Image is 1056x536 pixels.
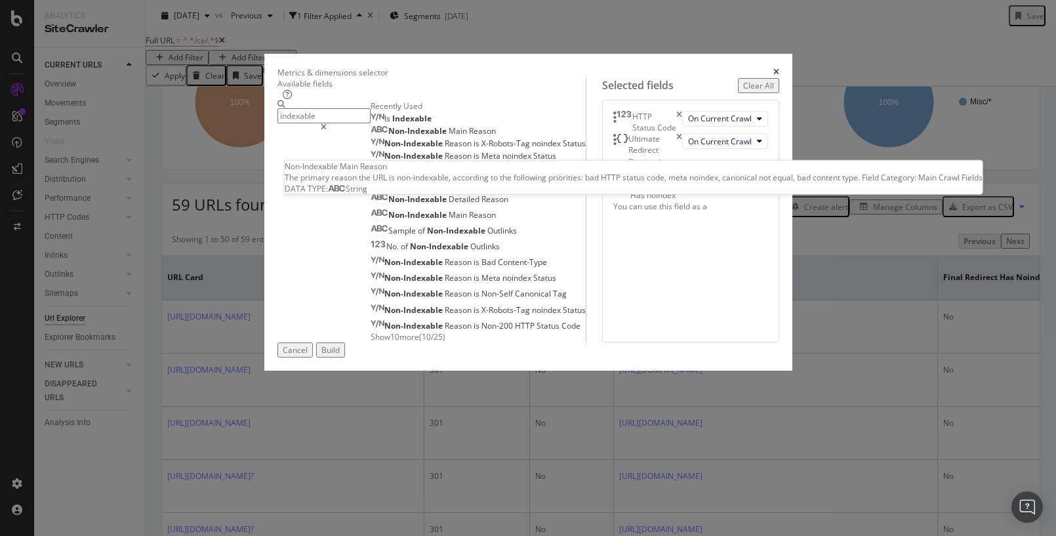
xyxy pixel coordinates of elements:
span: of [401,241,410,252]
span: Non-200 [481,320,515,331]
span: Non-Indexable [410,241,470,252]
span: Status [537,320,561,331]
div: Ultimate Redirect DestinationtimesOn Current Crawl [613,133,768,167]
button: Cancel [277,342,313,358]
span: Indexable [392,113,432,124]
span: Non-Indexable [384,320,445,331]
span: is [474,320,481,331]
span: Reason [445,320,474,331]
span: noindex [502,150,533,161]
div: times [773,67,779,78]
span: Non-Indexable [384,257,445,268]
span: is [474,150,481,161]
span: of [418,225,427,236]
span: Reason [445,138,474,149]
span: Bad [481,257,498,268]
div: Metrics & dimensions selector [277,67,388,78]
input: Search by field name [277,108,371,123]
span: Non-Indexable [384,150,445,161]
span: Show 10 more [371,331,419,342]
span: Status [533,272,556,283]
span: On Current Crawl [688,113,752,124]
span: Reason [445,257,474,268]
span: HTTP [515,320,537,331]
div: HTTP Status CodetimesOn Current Crawl [613,111,768,133]
div: Available fields [277,78,586,89]
span: Code [561,320,580,331]
div: Build [321,344,340,356]
span: Outlinks [487,225,517,236]
span: Reason [445,304,474,316]
span: Non-Indexable [427,225,487,236]
span: Non-Indexable [384,272,445,283]
button: On Current Crawl [682,111,768,127]
div: Open Intercom Messenger [1011,491,1043,523]
span: String [346,183,367,194]
span: Non-Self [481,288,515,299]
div: Recently Used [371,100,586,112]
span: Reason [469,125,496,136]
span: Status [563,138,586,149]
span: Non-Indexable [384,304,445,316]
span: Reason [445,272,474,283]
div: times [676,111,682,133]
span: Main [449,125,469,136]
span: Status [533,150,556,161]
span: Reason [445,288,474,299]
span: Non-Indexable [388,209,449,220]
span: Non-Indexable [384,138,445,149]
span: Reason [469,209,496,220]
span: Non-Indexable [384,288,445,299]
span: is [474,138,481,149]
button: Build [316,342,345,358]
span: noindex [532,304,563,316]
span: X-Robots-Tag [481,138,532,149]
div: Non-Indexable Main Reason [285,161,983,172]
div: Clear All [743,80,774,91]
span: is [474,288,481,299]
div: Selected fields [602,78,674,93]
span: Meta [481,150,502,161]
button: Clear All [738,78,779,93]
span: Meta [481,272,502,283]
span: noindex [502,272,533,283]
span: Non-Indexable [388,194,449,205]
span: Tag [553,288,567,299]
span: Is [384,113,392,124]
div: Ultimate Redirect Destination [628,133,676,167]
span: Reason [481,194,508,205]
span: DATA TYPE: [285,183,328,194]
span: is [474,272,481,283]
div: Cancel [283,344,308,356]
div: modal [264,54,792,371]
span: is [474,257,481,268]
span: No. [386,241,401,252]
span: Status [563,304,586,316]
div: You can use this field as a [613,201,768,212]
span: X-Robots-Tag [481,304,532,316]
span: ( 10 / 25 ) [419,331,445,342]
div: times [676,133,682,167]
span: Detailed [449,194,481,205]
span: noindex [532,138,563,149]
span: Sample [388,225,418,236]
span: Content-Type [498,257,547,268]
span: On Current Crawl [688,136,752,147]
span: Reason [445,150,474,161]
button: On Current Crawl [682,133,768,149]
span: Non-Indexable [388,125,449,136]
span: Canonical [515,288,553,299]
span: is [474,304,481,316]
div: HTTP Status Code [632,111,676,133]
span: Outlinks [470,241,500,252]
span: Main [449,209,469,220]
div: The primary reason the URL is non-indexable, according to the following priorities: bad HTTP stat... [285,172,983,183]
